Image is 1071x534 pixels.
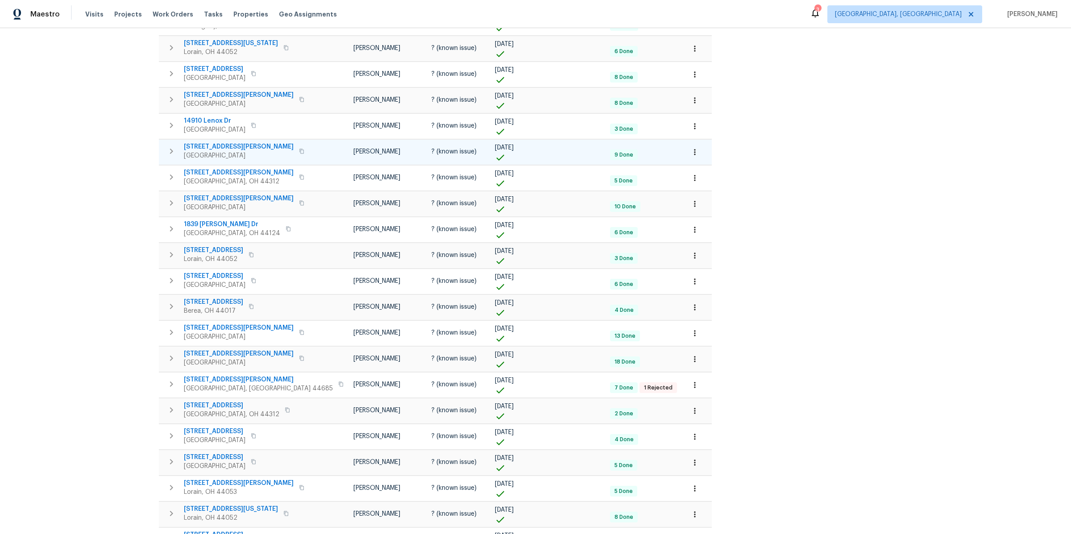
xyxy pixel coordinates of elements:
[353,252,400,258] span: [PERSON_NAME]
[495,377,514,384] span: [DATE]
[184,427,245,436] span: [STREET_ADDRESS]
[432,330,477,336] span: ? (known issue)
[184,151,294,160] span: [GEOGRAPHIC_DATA]
[432,511,477,517] span: ? (known issue)
[611,229,637,236] span: 6 Done
[432,433,477,439] span: ? (known issue)
[495,248,514,254] span: [DATE]
[432,356,477,362] span: ? (known issue)
[495,507,514,513] span: [DATE]
[184,332,294,341] span: [GEOGRAPHIC_DATA]
[184,48,278,57] span: Lorain, OH 44052
[495,352,514,358] span: [DATE]
[611,74,637,81] span: 8 Done
[184,488,294,497] span: Lorain, OH 44053
[640,384,676,392] span: 1 Rejected
[184,513,278,522] span: Lorain, OH 44052
[204,11,223,17] span: Tasks
[432,71,477,77] span: ? (known issue)
[153,10,193,19] span: Work Orders
[184,194,294,203] span: [STREET_ADDRESS][PERSON_NAME]
[184,272,245,281] span: [STREET_ADDRESS]
[85,10,104,19] span: Visits
[184,168,294,177] span: [STREET_ADDRESS][PERSON_NAME]
[184,203,294,212] span: [GEOGRAPHIC_DATA]
[495,170,514,177] span: [DATE]
[353,200,400,207] span: [PERSON_NAME]
[611,513,637,521] span: 8 Done
[611,358,639,366] span: 18 Done
[353,71,400,77] span: [PERSON_NAME]
[233,10,268,19] span: Properties
[814,5,821,14] div: 3
[353,226,400,232] span: [PERSON_NAME]
[353,485,400,491] span: [PERSON_NAME]
[184,479,294,488] span: [STREET_ADDRESS][PERSON_NAME]
[184,74,245,83] span: [GEOGRAPHIC_DATA]
[353,459,400,465] span: [PERSON_NAME]
[495,429,514,435] span: [DATE]
[353,97,400,103] span: [PERSON_NAME]
[611,281,637,288] span: 6 Done
[611,306,637,314] span: 4 Done
[353,123,400,129] span: [PERSON_NAME]
[184,349,294,358] span: [STREET_ADDRESS][PERSON_NAME]
[432,407,477,414] span: ? (known issue)
[184,91,294,99] span: [STREET_ADDRESS][PERSON_NAME]
[30,10,60,19] span: Maestro
[835,10,962,19] span: [GEOGRAPHIC_DATA], [GEOGRAPHIC_DATA]
[279,10,337,19] span: Geo Assignments
[611,462,636,469] span: 5 Done
[184,410,279,419] span: [GEOGRAPHIC_DATA], OH 44312
[184,436,245,445] span: [GEOGRAPHIC_DATA]
[114,10,142,19] span: Projects
[495,93,514,99] span: [DATE]
[611,332,639,340] span: 13 Done
[495,403,514,410] span: [DATE]
[353,149,400,155] span: [PERSON_NAME]
[495,481,514,487] span: [DATE]
[432,200,477,207] span: ? (known issue)
[495,455,514,461] span: [DATE]
[184,384,333,393] span: [GEOGRAPHIC_DATA], [GEOGRAPHIC_DATA] 44685
[611,125,637,133] span: 3 Done
[495,300,514,306] span: [DATE]
[353,45,400,51] span: [PERSON_NAME]
[432,252,477,258] span: ? (known issue)
[611,177,636,185] span: 5 Done
[184,255,243,264] span: Lorain, OH 44052
[353,511,400,517] span: [PERSON_NAME]
[184,306,243,315] span: Berea, OH 44017
[184,462,245,471] span: [GEOGRAPHIC_DATA]
[495,274,514,280] span: [DATE]
[184,246,243,255] span: [STREET_ADDRESS]
[495,145,514,151] span: [DATE]
[353,278,400,284] span: [PERSON_NAME]
[432,304,477,310] span: ? (known issue)
[432,123,477,129] span: ? (known issue)
[353,330,400,336] span: [PERSON_NAME]
[353,433,400,439] span: [PERSON_NAME]
[611,384,637,392] span: 7 Done
[432,149,477,155] span: ? (known issue)
[353,174,400,181] span: [PERSON_NAME]
[611,255,637,262] span: 3 Done
[184,229,280,238] span: [GEOGRAPHIC_DATA], OH 44124
[495,196,514,203] span: [DATE]
[184,220,280,229] span: 1839 [PERSON_NAME] Dr
[432,226,477,232] span: ? (known issue)
[353,356,400,362] span: [PERSON_NAME]
[495,326,514,332] span: [DATE]
[432,174,477,181] span: ? (known issue)
[611,151,637,159] span: 9 Done
[495,222,514,228] span: [DATE]
[184,65,245,74] span: [STREET_ADDRESS]
[184,505,278,513] span: [STREET_ADDRESS][US_STATE]
[184,142,294,151] span: [STREET_ADDRESS][PERSON_NAME]
[1004,10,1058,19] span: [PERSON_NAME]
[184,323,294,332] span: [STREET_ADDRESS][PERSON_NAME]
[611,488,636,495] span: 5 Done
[353,407,400,414] span: [PERSON_NAME]
[432,381,477,388] span: ? (known issue)
[432,459,477,465] span: ? (known issue)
